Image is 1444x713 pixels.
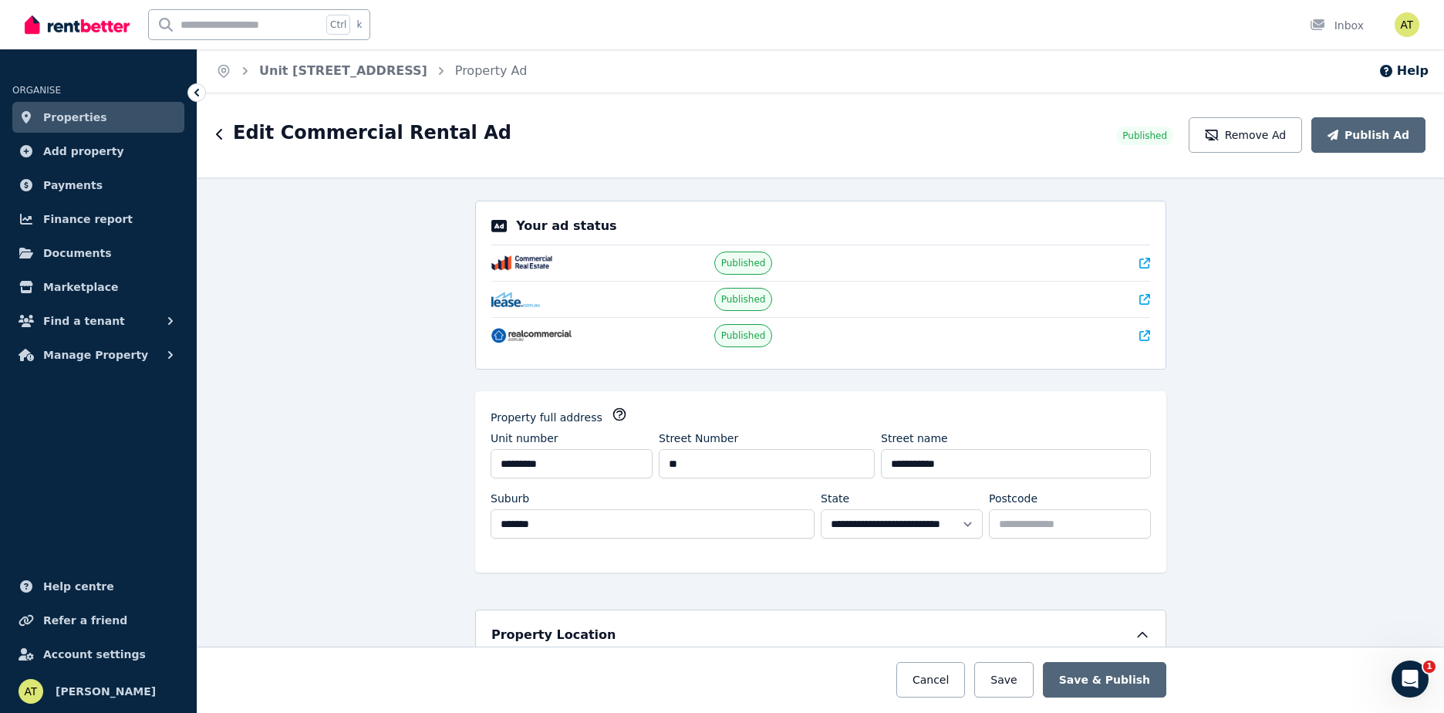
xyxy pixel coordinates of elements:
div: Inbox [1310,18,1364,33]
span: k [356,19,362,31]
a: Marketplace [12,272,184,302]
span: Account settings [43,645,146,664]
a: Refer a friend [12,605,184,636]
span: Finance report [43,210,133,228]
span: Documents [43,244,112,262]
a: Account settings [12,639,184,670]
a: Finance report [12,204,184,235]
span: Manage Property [43,346,148,364]
button: Save [974,662,1033,698]
h5: Property Location [491,626,616,644]
img: Lease.com.au [491,292,540,307]
iframe: Intercom live chat [1392,661,1429,698]
span: Payments [43,176,103,194]
span: ORGANISE [12,85,61,96]
span: Published [721,257,766,269]
label: Property full address [491,410,602,425]
a: Help centre [12,571,184,602]
img: RealCommercial.com.au [491,328,572,343]
span: Properties [43,108,107,127]
label: Suburb [491,491,529,506]
label: Unit number [491,431,558,446]
a: Properties [12,102,184,133]
label: State [821,491,849,506]
label: Street name [881,431,948,446]
span: 1 [1423,661,1436,673]
span: [PERSON_NAME] [56,682,156,701]
button: Remove Ad [1189,117,1302,153]
button: Manage Property [12,340,184,370]
a: Payments [12,170,184,201]
span: Published [721,293,766,306]
button: Cancel [896,662,965,698]
span: Published [721,329,766,342]
img: Arlia Tillock [19,679,43,704]
img: CommercialRealEstate.com.au [491,255,552,271]
button: Help [1378,62,1429,80]
nav: Breadcrumb [197,49,545,93]
h1: Edit Commercial Rental Ad [233,120,511,145]
span: Help centre [43,577,114,596]
span: Marketplace [43,278,118,296]
button: Save & Publish [1043,662,1166,698]
a: Documents [12,238,184,269]
span: Published [1122,130,1167,142]
label: Street Number [659,431,738,446]
a: Add property [12,136,184,167]
img: Arlia Tillock [1395,12,1419,37]
span: Ctrl [326,15,350,35]
p: Your ad status [516,217,616,235]
img: RentBetter [25,13,130,36]
button: Publish Ad [1311,117,1425,153]
a: Property Ad [455,63,528,78]
span: Find a tenant [43,312,125,330]
button: Find a tenant [12,306,184,336]
span: Refer a friend [43,611,127,630]
a: Unit [STREET_ADDRESS] [259,63,427,78]
span: Add property [43,142,124,161]
label: Postcode [989,491,1037,506]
